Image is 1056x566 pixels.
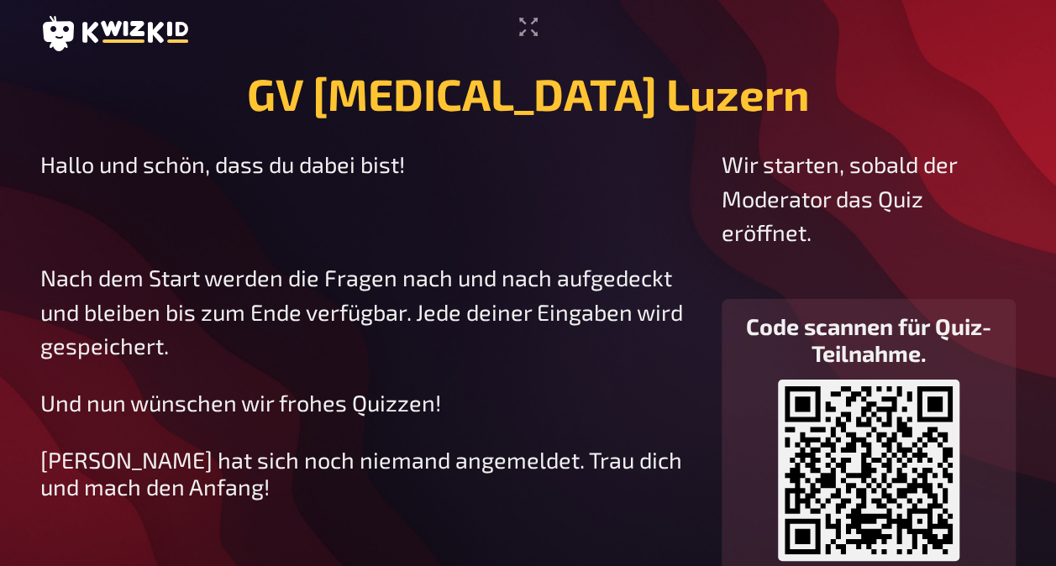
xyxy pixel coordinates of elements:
span: Und nun wünschen wir frohes Quizzen! [40,389,441,416]
div: [PERSON_NAME] hat sich noch niemand angemeldet. Trau dich und mach den Anfang! [40,446,695,500]
span: Nach dem Start werden die Fragen nach und nach aufgedeckt und bleiben bis zum Ende verfügbar. Jed... [40,264,688,359]
h1: GV [MEDICAL_DATA] Luzern [247,67,810,120]
p: Wir starten, sobald der Moderator das Quiz eröffnet. [722,147,1016,249]
h3: Code scannen für Quiz-Teilnahme. [735,312,1002,366]
button: Vollbildmodus aktivieren [512,13,545,40]
span: Hallo und schön, dass du dabei bist! [40,150,405,177]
